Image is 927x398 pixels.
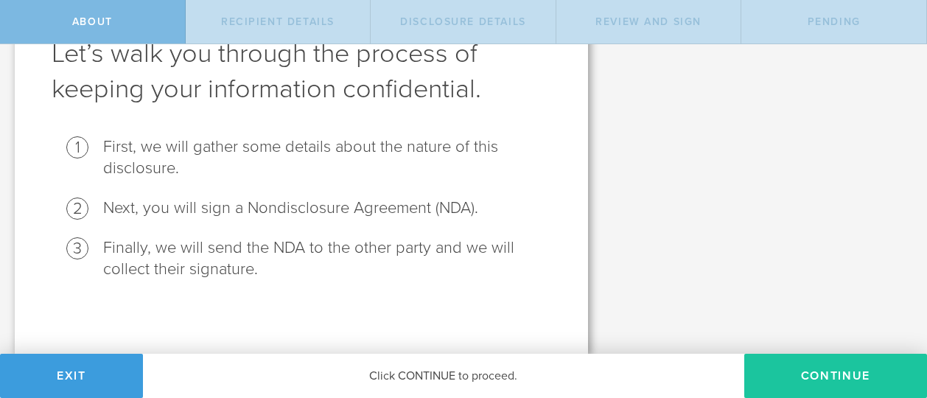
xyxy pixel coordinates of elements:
[52,36,551,107] h1: Let’s walk you through the process of keeping your information confidential.
[103,237,551,280] li: Finally, we will send the NDA to the other party and we will collect their signature.
[103,136,551,179] li: First, we will gather some details about the nature of this disclosure.
[103,198,551,219] li: Next, you will sign a Nondisclosure Agreement (NDA).
[221,15,335,28] span: Recipient details
[853,283,927,354] iframe: Chat Widget
[744,354,927,398] button: Continue
[595,15,702,28] span: Review and sign
[808,15,861,28] span: Pending
[72,15,113,28] span: About
[143,354,744,398] div: Click CONTINUE to proceed.
[400,15,526,28] span: Disclosure details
